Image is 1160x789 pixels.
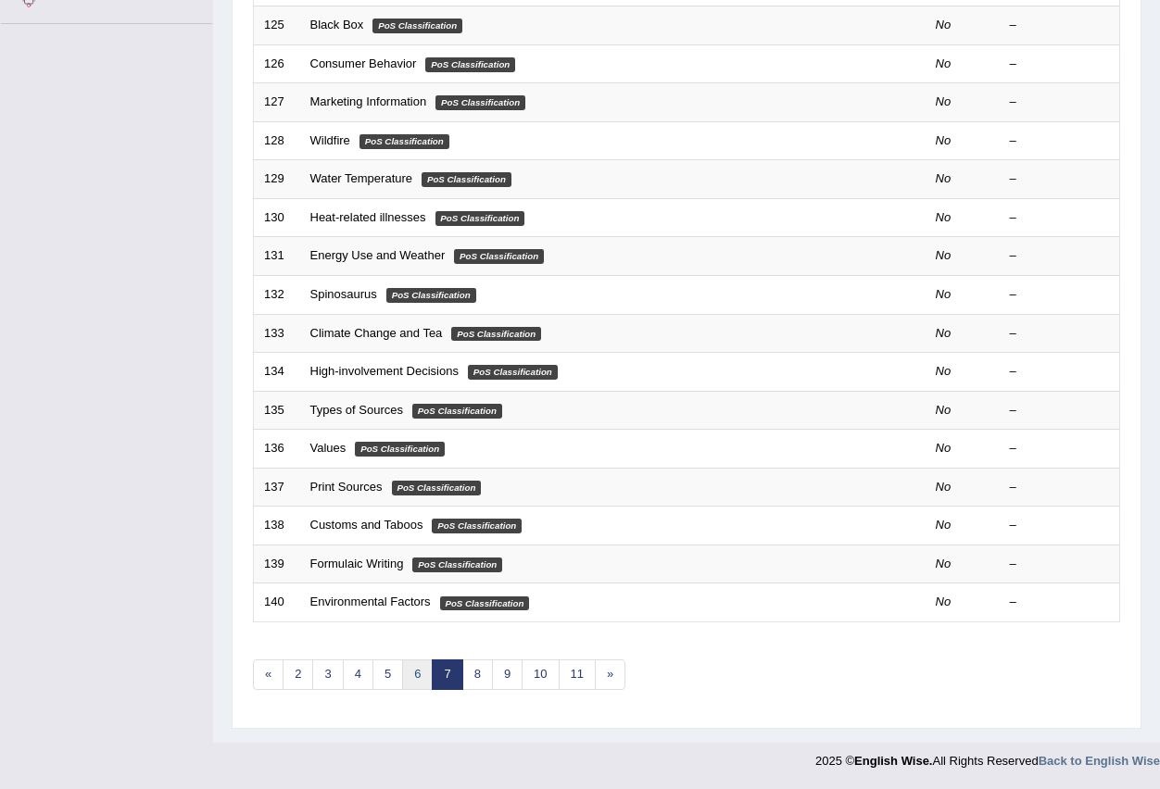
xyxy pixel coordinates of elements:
div: – [1010,170,1110,188]
td: 135 [254,391,300,430]
a: Values [310,441,347,455]
em: No [936,480,952,494]
td: 131 [254,237,300,276]
a: Print Sources [310,480,383,494]
td: 138 [254,507,300,545]
div: – [1010,209,1110,227]
a: 11 [559,659,596,690]
a: Wildfire [310,133,350,147]
div: – [1010,556,1110,573]
a: Black Box [310,18,364,31]
a: Back to English Wise [1039,754,1160,768]
a: Energy Use and Weather [310,248,446,262]
strong: English Wise. [854,754,932,768]
em: No [936,326,952,340]
a: Spinosaurus [310,287,377,301]
em: No [936,287,952,301]
div: – [1010,402,1110,420]
a: 4 [343,659,373,690]
a: 10 [522,659,559,690]
a: Water Temperature [310,171,413,185]
a: 2 [283,659,313,690]
em: PoS Classification [468,365,558,380]
em: No [936,94,952,108]
a: « [253,659,284,690]
div: – [1010,56,1110,73]
em: PoS Classification [451,327,541,342]
div: – [1010,94,1110,111]
a: » [595,659,625,690]
em: PoS Classification [359,134,449,149]
a: Consumer Behavior [310,56,417,70]
a: Types of Sources [310,403,403,417]
td: 127 [254,83,300,122]
td: 130 [254,198,300,237]
td: 134 [254,353,300,392]
div: – [1010,440,1110,457]
em: No [936,364,952,378]
em: PoS Classification [422,172,511,187]
td: 139 [254,545,300,583]
a: 9 [492,659,523,690]
em: No [936,595,952,608]
em: No [936,403,952,417]
a: 7 [432,659,462,690]
a: 8 [462,659,493,690]
div: – [1010,517,1110,534]
em: PoS Classification [412,404,502,419]
a: Environmental Factors [310,595,431,608]
td: 125 [254,6,300,45]
a: 6 [402,659,433,690]
td: 128 [254,121,300,160]
div: – [1010,286,1110,304]
td: 133 [254,314,300,353]
a: 5 [372,659,403,690]
td: 126 [254,44,300,83]
em: No [936,171,952,185]
em: PoS Classification [440,596,530,611]
div: – [1010,17,1110,34]
em: PoS Classification [392,481,482,495]
em: PoS Classification [372,19,462,33]
div: 2025 © All Rights Reserved [815,743,1160,770]
td: 140 [254,583,300,622]
div: – [1010,594,1110,611]
a: Marketing Information [310,94,427,108]
td: 137 [254,468,300,507]
a: Climate Change and Tea [310,326,443,340]
a: High-involvement Decisions [310,364,459,378]
em: PoS Classification [425,57,515,72]
em: PoS Classification [432,519,522,533]
td: 129 [254,160,300,199]
em: PoS Classification [454,249,544,264]
em: No [936,18,952,31]
td: 136 [254,430,300,469]
em: No [936,441,952,455]
a: 3 [312,659,343,690]
em: No [936,248,952,262]
a: Heat-related illnesses [310,210,426,224]
em: No [936,518,952,532]
em: No [936,557,952,570]
em: No [936,133,952,147]
a: Formulaic Writing [310,557,404,570]
div: – [1010,325,1110,343]
div: – [1010,132,1110,150]
em: PoS Classification [435,211,525,226]
td: 132 [254,275,300,314]
a: Customs and Taboos [310,518,423,532]
div: – [1010,247,1110,265]
em: PoS Classification [435,95,525,110]
div: – [1010,363,1110,381]
em: No [936,210,952,224]
em: PoS Classification [355,442,445,457]
div: – [1010,479,1110,496]
em: PoS Classification [386,288,476,303]
em: PoS Classification [412,557,502,572]
em: No [936,56,952,70]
